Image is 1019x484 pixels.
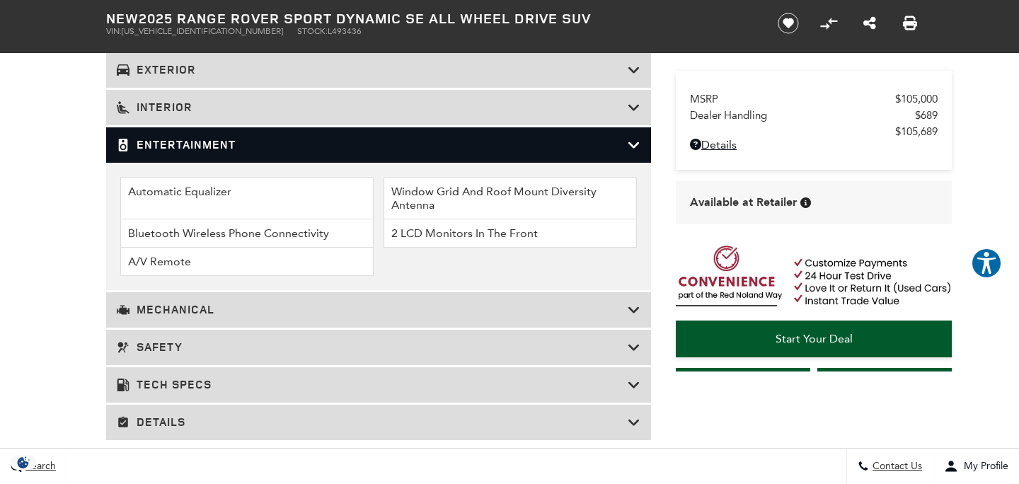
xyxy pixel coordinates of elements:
span: Contact Us [869,461,922,473]
span: MSRP [690,93,895,105]
span: VIN: [106,26,122,36]
span: $689 [915,109,938,122]
span: Start Your Deal [776,332,853,345]
li: 2 LCD Monitors In The Front [384,219,637,248]
li: Automatic Equalizer [120,177,374,219]
a: Print this New 2025 Range Rover Sport Dynamic SE All Wheel Drive SUV [903,15,917,32]
a: Details [690,138,938,151]
a: Dealer Handling $689 [690,109,938,122]
span: Stock: [297,26,328,36]
a: Share this New 2025 Range Rover Sport Dynamic SE All Wheel Drive SUV [863,15,876,32]
h3: Tech Specs [117,378,628,392]
strong: New [106,8,139,28]
button: Compare Vehicle [818,13,839,34]
h3: Entertainment [117,138,628,152]
h3: Safety [117,340,628,355]
div: Vehicle is in stock and ready for immediate delivery. Due to demand, availability is subject to c... [800,197,811,208]
button: Explore your accessibility options [971,248,1002,279]
a: Schedule Test Drive [817,368,952,405]
section: Click to Open Cookie Consent Modal [7,455,40,470]
img: Opt-Out Icon [7,455,40,470]
span: [US_VEHICLE_IDENTIFICATION_NUMBER] [122,26,283,36]
a: Start Your Deal [676,321,952,357]
span: $105,000 [895,93,938,105]
h3: Exterior [117,63,628,77]
aside: Accessibility Help Desk [971,248,1002,282]
button: Save vehicle [773,12,804,35]
li: Bluetooth Wireless Phone Connectivity [120,219,374,248]
a: Instant Trade Value [676,368,810,405]
span: My Profile [958,461,1008,473]
a: $105,689 [690,125,938,138]
span: Available at Retailer [690,195,797,210]
a: MSRP $105,000 [690,93,938,105]
button: Open user profile menu [933,449,1019,484]
span: Dealer Handling [690,109,915,122]
span: $105,689 [895,125,938,138]
li: A/V Remote [120,248,374,276]
h3: Interior [117,100,628,115]
h1: 2025 Range Rover Sport Dynamic SE All Wheel Drive SUV [106,11,754,26]
h3: Mechanical [117,303,628,317]
li: Window Grid And Roof Mount Diversity Antenna [384,177,637,219]
span: L493436 [328,26,362,36]
h3: Details [117,415,628,430]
